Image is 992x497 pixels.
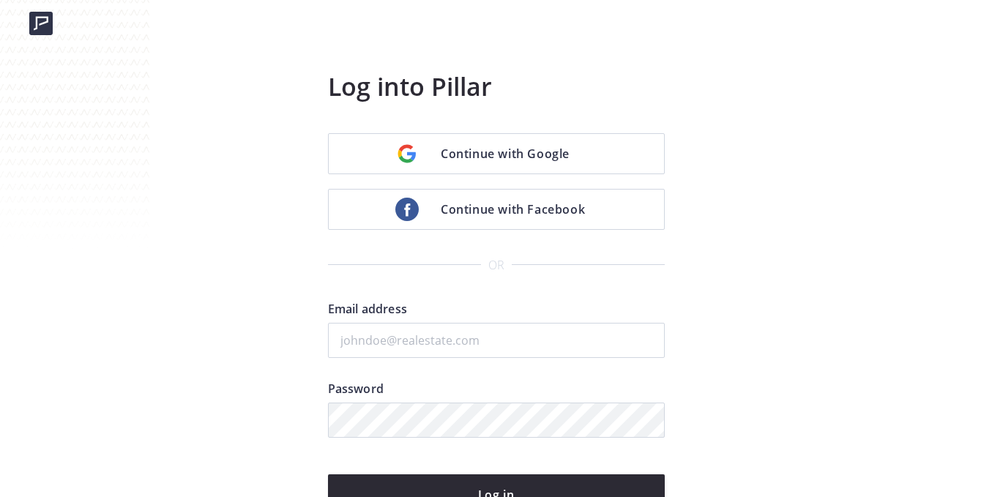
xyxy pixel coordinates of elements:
label: Password [328,380,665,403]
a: Continue with Facebook [328,189,665,230]
img: logo [29,12,53,35]
span: or [481,250,512,280]
input: johndoe@realestate.com [328,323,665,358]
label: Email address [328,300,665,323]
h3: Log into Pillar [328,69,665,104]
a: Continue with Google [328,133,665,174]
